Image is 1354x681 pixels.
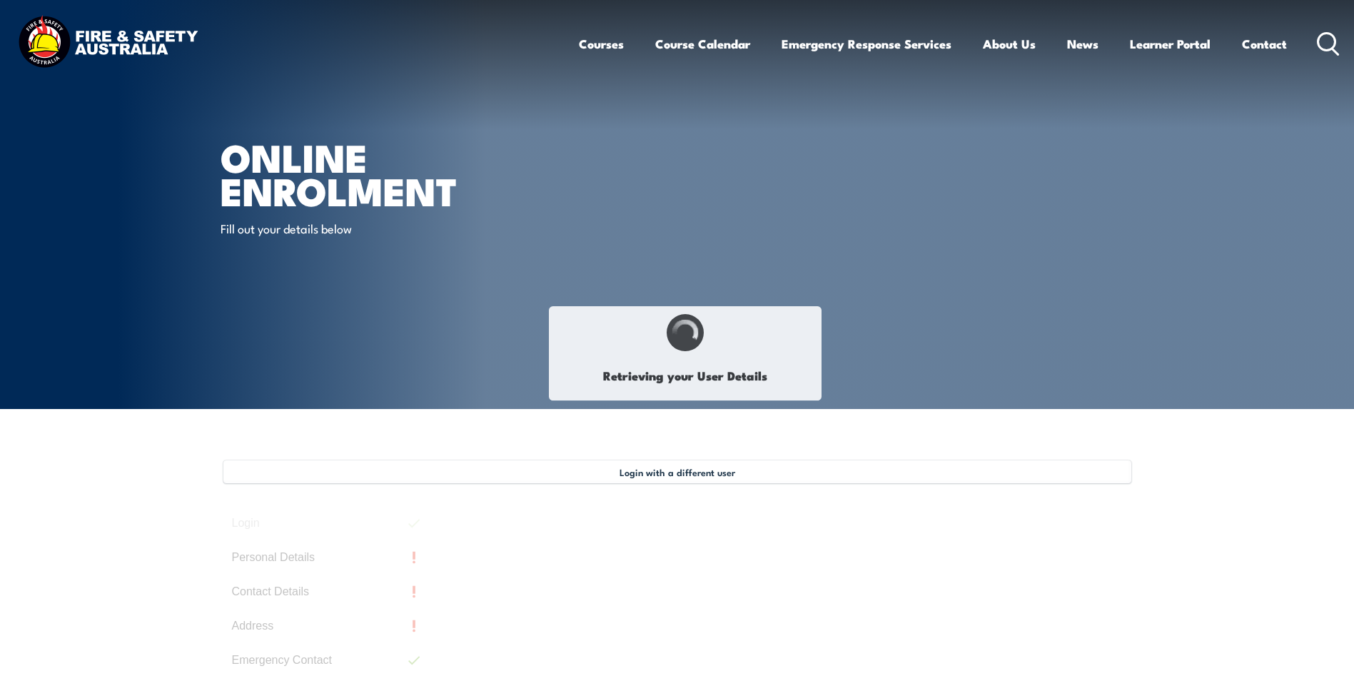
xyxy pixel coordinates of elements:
[579,25,624,63] a: Courses
[221,140,573,206] h1: Online Enrolment
[655,25,750,63] a: Course Calendar
[983,25,1036,63] a: About Us
[557,359,814,393] h1: Retrieving your User Details
[620,466,735,478] span: Login with a different user
[782,25,951,63] a: Emergency Response Services
[1130,25,1211,63] a: Learner Portal
[1067,25,1098,63] a: News
[1242,25,1287,63] a: Contact
[221,220,481,236] p: Fill out your details below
